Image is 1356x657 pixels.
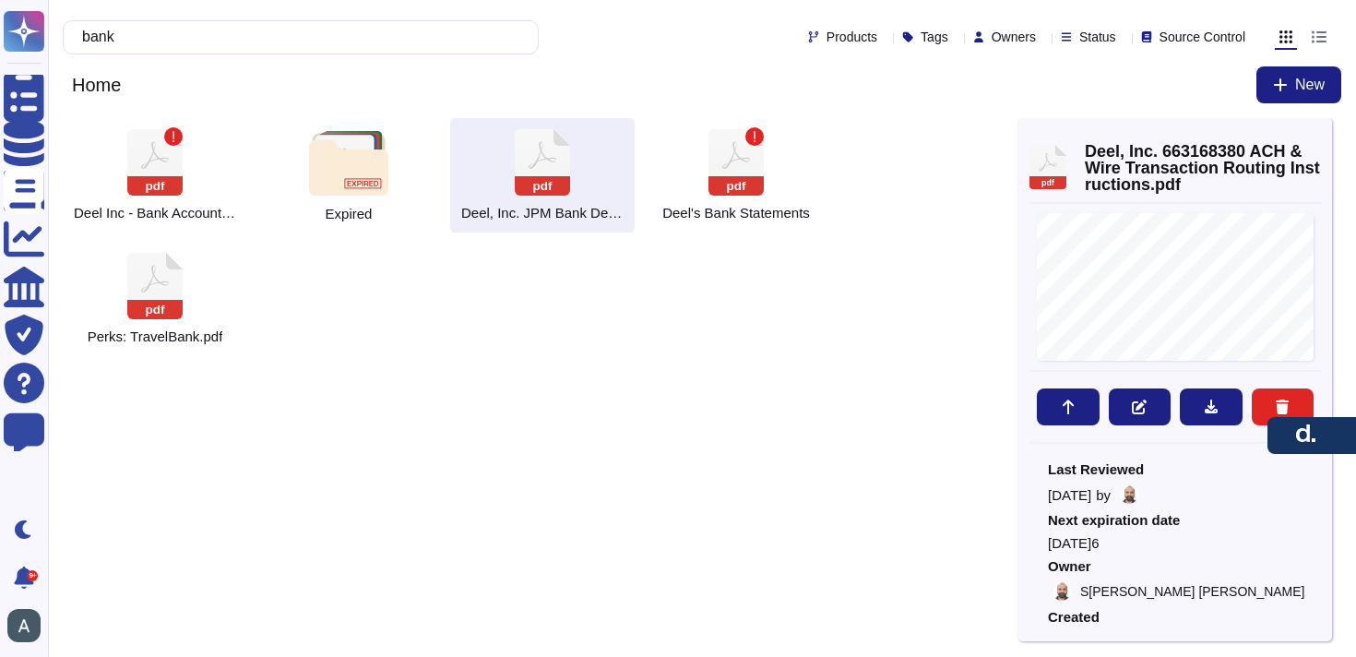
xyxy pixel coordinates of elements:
[1120,485,1138,504] img: user
[7,609,41,642] img: user
[1180,388,1243,425] button: Download
[1256,66,1341,103] button: New
[1080,585,1305,598] span: S[PERSON_NAME] [PERSON_NAME]
[1048,488,1091,502] span: [DATE]
[27,570,38,581] div: 9+
[4,605,54,646] button: user
[326,207,373,221] span: Expired
[1048,513,1302,527] span: Next expiration date
[1048,536,1302,550] span: [DATE]6
[1048,610,1302,624] span: Created
[992,30,1036,43] span: Owners
[1079,30,1116,43] span: Status
[88,328,223,345] span: Perks: TravelBank.pdf
[1295,78,1325,92] span: New
[1053,582,1071,601] img: user
[1252,388,1314,425] button: Delete
[74,205,236,221] span: Deel Inc - Bank Account Confirmation.pdf
[827,30,877,43] span: Products
[63,71,130,99] span: Home
[1048,559,1302,573] span: Owner
[1048,462,1302,476] span: Last Reviewed
[73,21,519,54] input: Search by keywords
[309,131,387,196] img: folder
[1109,388,1172,425] button: Edit
[662,205,810,221] span: Deel's accounts used for client pay-ins in different countries.pdf
[1048,485,1302,504] div: by
[1085,143,1321,193] span: Deel, Inc. 663168380 ACH & Wire Transaction Routing Instructions.pdf
[921,30,948,43] span: Tags
[461,205,624,221] span: Deel, Inc. 663168380 ACH & Wire Transaction Routing Instructions.pdf
[1037,388,1100,425] button: Move to...
[1160,30,1245,43] span: Source Control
